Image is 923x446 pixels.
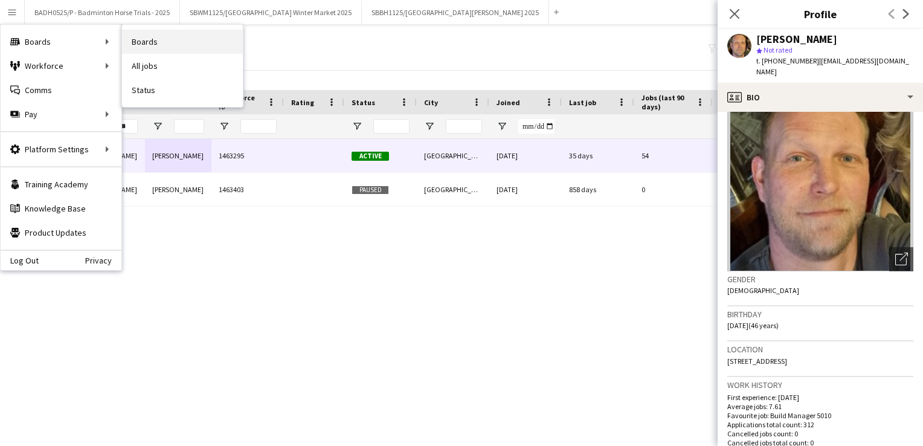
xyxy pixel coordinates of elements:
div: [GEOGRAPHIC_DATA] [417,173,489,206]
div: [DATE] [489,173,562,206]
button: SBBH1125/[GEOGRAPHIC_DATA][PERSON_NAME] 2025 [362,1,549,24]
button: Open Filter Menu [152,121,163,132]
div: [PERSON_NAME] [756,34,837,45]
div: Pay [1,102,121,126]
span: Active [352,152,389,161]
span: Paused [352,186,389,195]
a: Comms [1,78,121,102]
input: Joined Filter Input [518,119,555,134]
div: 1463403 [211,173,284,206]
a: Boards [122,30,243,54]
h3: Profile [718,6,923,22]
input: City Filter Input [446,119,482,134]
span: Jobs (last 90 days) [642,93,691,111]
span: t. [PHONE_NUMBER] [756,56,819,65]
div: 54 [634,139,713,172]
div: 1463295 [211,139,284,172]
span: [DEMOGRAPHIC_DATA] [727,286,799,295]
div: Boards [1,30,121,54]
a: Knowledge Base [1,196,121,221]
p: Applications total count: 312 [727,420,913,429]
button: Open Filter Menu [352,121,362,132]
div: Bio [718,83,923,112]
a: All jobs [122,54,243,78]
h3: Birthday [727,309,913,320]
button: Open Filter Menu [497,121,507,132]
a: Privacy [85,256,121,265]
div: [PERSON_NAME] [145,139,211,172]
img: Crew avatar or photo [727,90,913,271]
input: Workforce ID Filter Input [240,119,277,134]
a: Training Academy [1,172,121,196]
span: City [424,98,438,107]
span: Joined [497,98,520,107]
div: 0 [634,173,713,206]
p: First experience: [DATE] [727,393,913,402]
button: Open Filter Menu [424,121,435,132]
div: 858 days [562,173,634,206]
div: [DATE] [489,139,562,172]
input: Status Filter Input [373,119,410,134]
div: [PERSON_NAME] [145,173,211,206]
h3: Gender [727,274,913,285]
span: Status [352,98,375,107]
a: Log Out [1,256,39,265]
span: | [EMAIL_ADDRESS][DOMAIN_NAME] [756,56,909,76]
h3: Location [727,344,913,355]
div: Open photos pop-in [889,247,913,271]
div: Platform Settings [1,137,121,161]
span: Rating [291,98,314,107]
button: BADH0525/P - Badminton Horse Trials - 2025 [25,1,180,24]
button: Open Filter Menu [219,121,230,132]
div: [GEOGRAPHIC_DATA] [417,139,489,172]
h3: Work history [727,380,913,390]
div: 35 days [562,139,634,172]
span: [DATE] (46 years) [727,321,779,330]
a: Status [122,78,243,102]
span: Not rated [764,45,793,54]
input: First Name Filter Input [108,119,138,134]
p: Cancelled jobs count: 0 [727,429,913,438]
button: SBWM1125/[GEOGRAPHIC_DATA] Winter Market 2025 [180,1,362,24]
span: [STREET_ADDRESS] [727,357,787,366]
input: Last Name Filter Input [174,119,204,134]
p: Favourite job: Build Manager 5010 [727,411,913,420]
div: Workforce [1,54,121,78]
a: Product Updates [1,221,121,245]
span: Last job [569,98,596,107]
p: Average jobs: 7.61 [727,402,913,411]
